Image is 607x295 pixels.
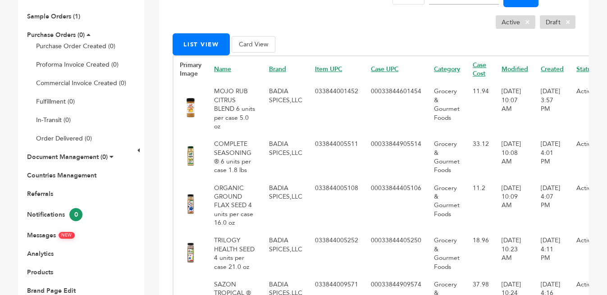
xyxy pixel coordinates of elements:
[371,65,398,73] a: Case UPC
[27,12,80,21] a: Sample Orders (1)
[27,231,75,240] a: MessagesNEW
[495,231,534,275] td: [DATE] 10:23 AM
[309,179,365,232] td: 033844005108
[309,82,365,135] td: 033844001452
[180,97,201,118] img: No Image
[269,65,286,73] a: Brand
[534,179,570,232] td: [DATE] 4:07 PM
[365,82,428,135] td: 00033844601454
[570,82,601,135] td: Active
[263,82,309,135] td: BADIA SPICES,LLC
[27,153,108,161] a: Document Management (0)
[495,179,534,232] td: [DATE] 10:09 AM
[208,135,263,179] td: COMPLETE SEASONING ® 6 units per case 1.8 lbs
[520,17,535,27] span: ×
[428,231,466,275] td: Grocery & Gourmet Foods
[496,15,535,29] li: Active
[534,135,570,179] td: [DATE] 4:01 PM
[561,17,575,27] span: ×
[576,65,594,73] a: Status
[208,231,263,275] td: TRILOGY HEALTH SEED 4 units per case 21.0 oz
[434,65,460,73] a: Category
[365,231,428,275] td: 00033844405250
[315,65,342,73] a: Item UPC
[36,60,119,69] a: Proforma Invoice Created (0)
[570,179,601,232] td: Active
[36,42,115,50] a: Purchase Order Created (0)
[232,36,275,53] button: Card View
[309,135,365,179] td: 033844005511
[570,135,601,179] td: Active
[263,179,309,232] td: BADIA SPICES,LLC
[214,65,231,73] a: Name
[495,82,534,135] td: [DATE] 10:07 AM
[208,179,263,232] td: ORGANIC GROUND FLAX SEED 4 units per case 16.0 oz
[180,242,201,263] img: No Image
[466,179,495,232] td: 11.2
[495,135,534,179] td: [DATE] 10:08 AM
[208,82,263,135] td: MOJO RUB CITRUS BLEND 6 units per case 5.0 oz
[466,135,495,179] td: 33.12
[541,65,564,73] a: Created
[502,65,528,73] a: Modified
[263,231,309,275] td: BADIA SPICES,LLC
[309,231,365,275] td: 033844005252
[365,179,428,232] td: 00033844405106
[173,33,230,55] button: List View
[540,15,575,29] li: Draft
[428,179,466,232] td: Grocery & Gourmet Foods
[36,134,92,143] a: Order Delivered (0)
[365,135,428,179] td: 00033844905514
[27,171,96,180] a: Countries Management
[428,135,466,179] td: Grocery & Gourmet Foods
[27,190,53,198] a: Referrals
[534,231,570,275] td: [DATE] 4:11 PM
[173,56,208,83] th: Primary Image
[27,31,85,39] a: Purchase Orders (0)
[570,231,601,275] td: Active
[466,231,495,275] td: 18.96
[59,232,75,239] span: NEW
[473,61,486,78] a: Case Cost
[466,82,495,135] td: 11.94
[27,250,54,258] a: Analytics
[27,210,82,219] a: Notifications0
[180,193,201,215] img: No Image
[36,116,71,124] a: In-Transit (0)
[428,82,466,135] td: Grocery & Gourmet Foods
[263,135,309,179] td: BADIA SPICES,LLC
[27,286,76,295] a: Brand Page Edit
[36,97,75,106] a: Fulfillment (0)
[36,79,126,87] a: Commercial Invoice Created (0)
[180,145,201,167] img: No Image
[69,208,82,221] span: 0
[27,268,53,277] a: Products
[534,82,570,135] td: [DATE] 3:57 PM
